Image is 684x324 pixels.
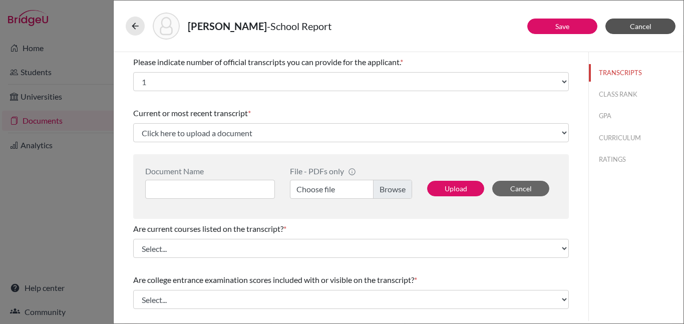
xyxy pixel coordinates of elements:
strong: [PERSON_NAME] [188,20,267,32]
div: Document Name [145,166,275,176]
label: Choose file [290,180,412,199]
span: Current or most recent transcript [133,108,248,118]
button: GPA [589,107,683,125]
button: CURRICULUM [589,129,683,147]
button: Upload [427,181,484,196]
div: File - PDFs only [290,166,412,176]
span: Are college entrance examination scores included with or visible on the transcript? [133,275,414,284]
span: info [348,168,356,176]
span: Are current courses listed on the transcript? [133,224,283,233]
button: RATINGS [589,151,683,168]
span: Please indicate number of official transcripts you can provide for the applicant. [133,57,400,67]
button: Cancel [492,181,549,196]
button: CLASS RANK [589,86,683,103]
span: - School Report [267,20,331,32]
button: TRANSCRIPTS [589,64,683,82]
